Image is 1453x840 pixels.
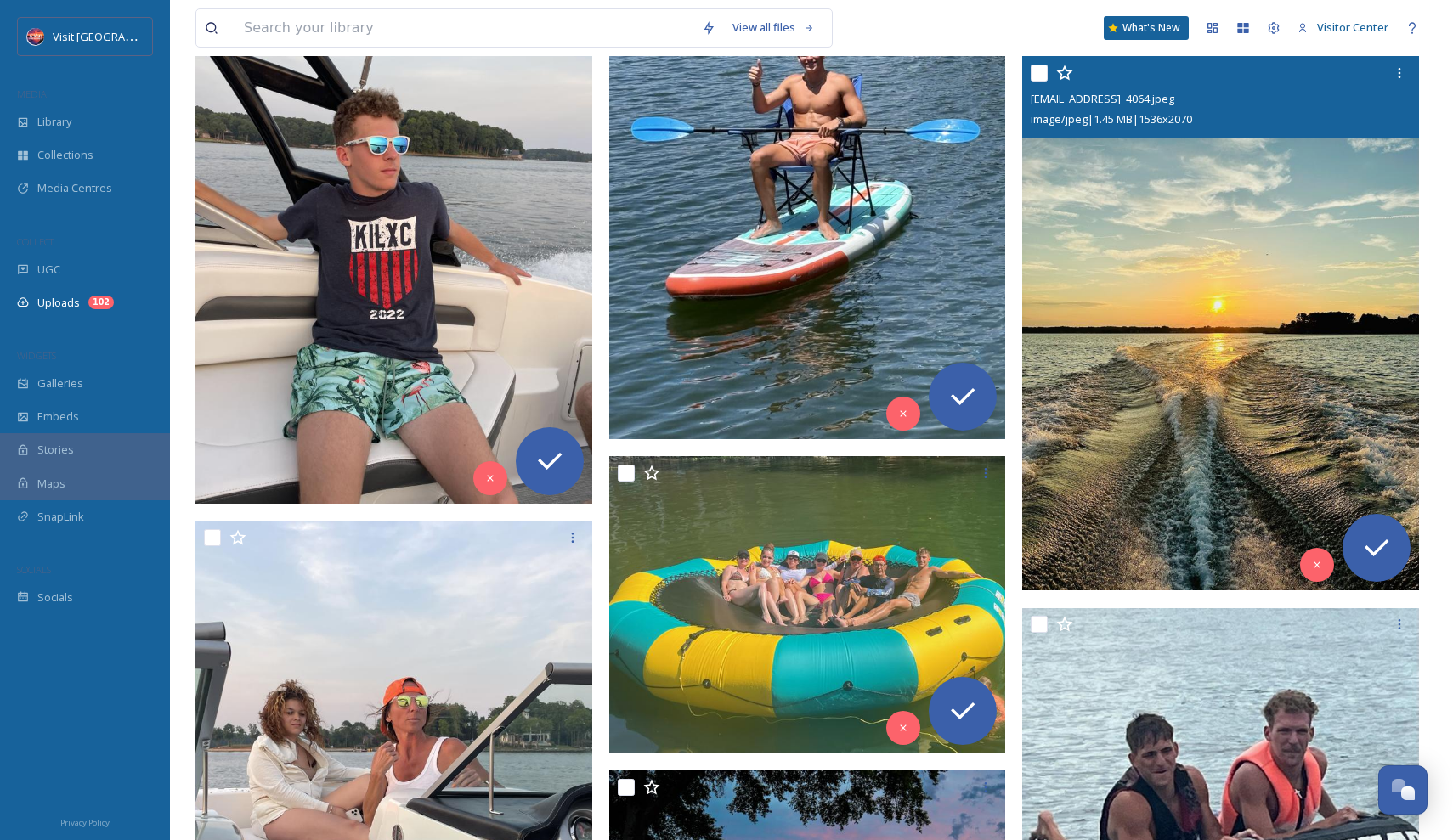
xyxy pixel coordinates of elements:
span: SnapLink [37,509,84,525]
span: Library [37,114,71,130]
img: Logo%20Image.png [27,28,44,45]
img: ext_1754604016.49988_pkf153@gmail.com-IMG_4064.jpeg [1022,56,1419,590]
span: Visit [GEOGRAPHIC_DATA][PERSON_NAME] [53,28,269,44]
a: Visitor Center [1289,11,1397,44]
span: Privacy Policy [60,817,110,828]
button: Open Chat [1378,765,1428,815]
span: image/jpeg | 1.45 MB | 1536 x 2070 [1031,111,1192,127]
span: Collections [37,147,93,163]
input: Search your library [235,9,693,47]
span: Galleries [37,375,83,392]
span: SOCIALS [17,563,51,576]
span: MEDIA [17,87,47,100]
img: ext_1754604001.583868_pkf153@gmail.com-IMG_0127.jpeg [609,456,1006,753]
span: [EMAIL_ADDRESS]_4064.jpeg [1031,91,1174,106]
span: COLLECT [17,235,54,248]
a: View all files [724,11,823,44]
span: Maps [37,476,65,492]
span: Uploads [37,295,80,311]
span: Socials [37,589,73,606]
span: WIDGETS [17,349,56,362]
span: Media Centres [37,180,112,196]
span: Stories [37,442,74,458]
span: Visitor Center [1317,20,1388,35]
div: 102 [88,296,114,309]
span: Embeds [37,409,79,425]
span: UGC [37,262,60,278]
a: Privacy Policy [60,811,110,832]
a: What's New [1104,16,1189,40]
